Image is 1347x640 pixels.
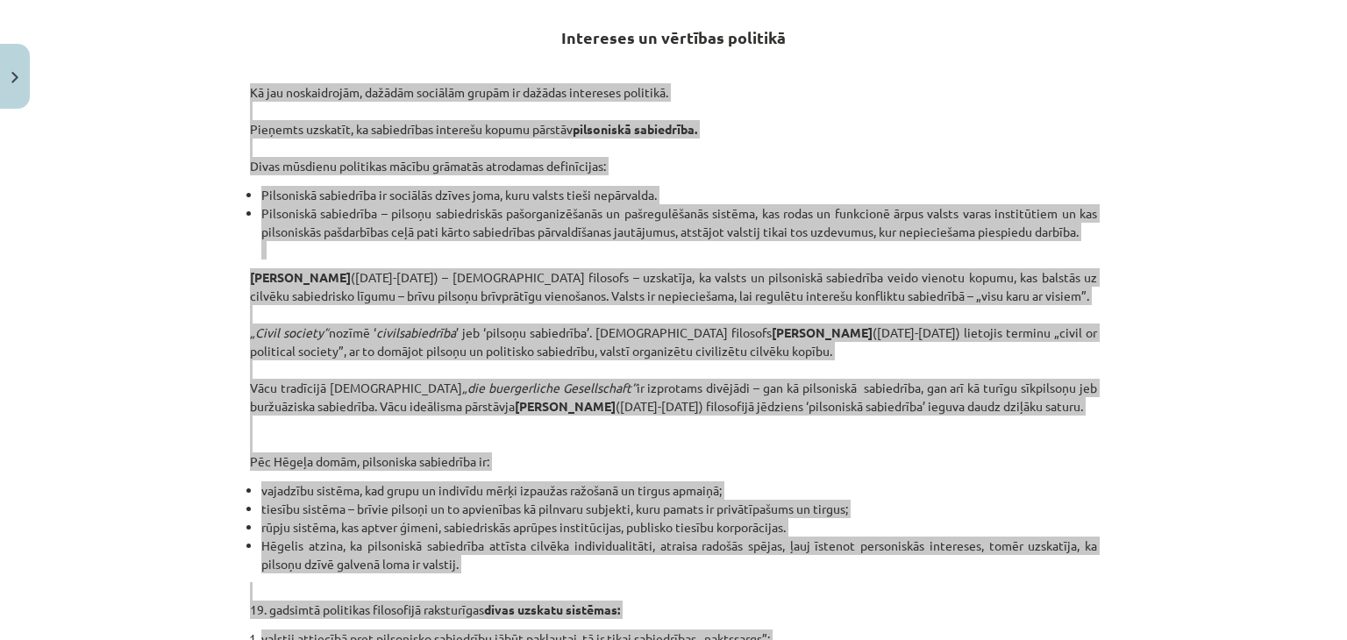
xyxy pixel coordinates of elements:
[250,268,1097,471] p: ([DATE]-[DATE]) – [DEMOGRAPHIC_DATA] filosofs – uzskatīja, ka valsts un pilsoniskā sabiedrība vei...
[250,269,351,285] strong: [PERSON_NAME]
[261,537,1097,573] li: Hēgelis atzina, ka pilsoniskā sabiedrība attīsta cilvēka individualitāti, atraisa radošās spējas,...
[261,186,1097,204] li: Pilsoniskā sabiedrība ir sociālās dzīves joma, kuru valsts tieši nepārvalda.
[11,72,18,83] img: icon-close-lesson-0947bae3869378f0d4975bcd49f059093ad1ed9edebbc8119c70593378902aed.svg
[484,601,620,617] strong: divas uzskatu sistēmas:
[250,324,329,340] em: „Civil society”
[561,27,786,47] strong: Intereses un vērtības politikā
[573,121,697,137] strong: pilsoniskā sabiedrība.
[261,500,1097,518] li: tiesību sistēma – brīvie pilsoņi un to apvienības kā pilnvaru subjekti, kuru pamats ir privātīpaš...
[772,324,873,340] strong: [PERSON_NAME]
[462,380,637,395] em: „die buergerliche Gesellschaft”
[261,518,1097,537] li: rūpju sistēma, kas aptver ģimeni, sabiedriskās aprūpes institūcijas, publisko tiesību korporācijas.
[250,582,1097,619] p: 19. gadsimtā politikas filosofijā raksturīgas
[515,398,616,414] strong: [PERSON_NAME]
[261,204,1097,260] li: Pilsoniskā sabiedrība – pilsoņu sabiedriskās pašorganizēšanās un pašregulēšanās sistēma, kas roda...
[376,324,456,340] em: civilsabiedrība
[250,83,1097,175] p: Kā jau noskaidrojām, dažādām sociālām grupām ir dažādas intereses politikā. Pieņemts uzskatīt, ka...
[261,481,1097,500] li: vajadzību sistēma, kad grupu un indivīdu mērķi izpaužas ražošanā un tirgus apmaiņā;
